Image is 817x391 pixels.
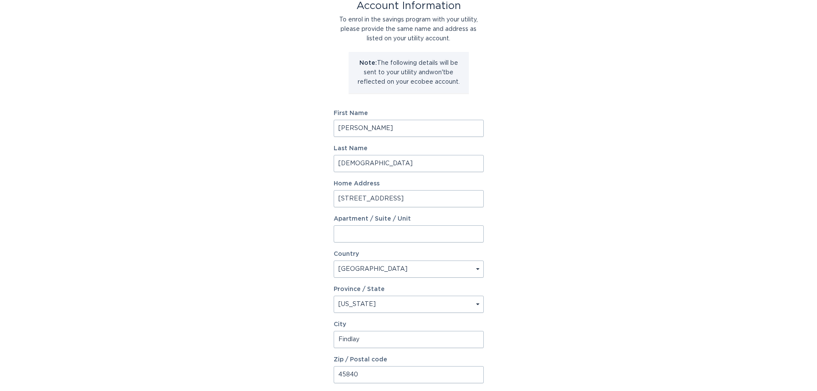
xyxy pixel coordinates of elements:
label: Last Name [334,145,484,152]
label: Country [334,251,359,257]
label: First Name [334,110,484,116]
strong: Note: [359,60,377,66]
label: Province / State [334,286,385,292]
label: Apartment / Suite / Unit [334,216,484,222]
div: Account Information [334,1,484,11]
div: To enrol in the savings program with your utility, please provide the same name and address as li... [334,15,484,43]
p: The following details will be sent to your utility and won't be reflected on your ecobee account. [355,58,462,87]
label: Home Address [334,181,484,187]
label: City [334,321,484,327]
label: Zip / Postal code [334,357,484,363]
